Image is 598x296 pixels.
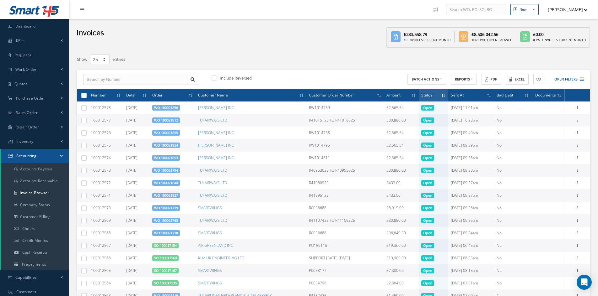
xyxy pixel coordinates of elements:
td: £30,880.00 [384,114,418,127]
a: Invoice Browser [1,187,69,199]
td: No [494,114,532,127]
td: No [494,177,532,189]
a: WO 100021794 [154,168,178,173]
span: Open [421,268,434,273]
td: [DATE] 09:37am [448,177,494,189]
td: No [494,101,532,114]
button: REPORTS [451,74,477,85]
label: entries [112,54,125,63]
span: Documents [535,92,556,98]
span: Quotes [14,81,28,86]
span: Purchase Order [16,96,45,101]
td: £30,880.00 [384,164,418,177]
span: Open [421,168,434,173]
td: No [494,164,532,177]
span: Sent At [451,92,464,98]
td: R0056688 [306,227,384,239]
span: Capabilities [15,275,37,280]
a: WO 100021837 [154,193,178,198]
a: [PERSON_NAME] INC [198,105,234,110]
span: 100012566 [91,255,111,261]
td: [DATE] [124,202,150,214]
td: [DATE] [124,252,150,264]
td: [DATE] 09:36am [448,202,494,214]
div: £283,558.79 [404,31,450,38]
td: £7,300.00 [384,264,418,277]
a: TUI AIRWAYS LTD [198,168,227,173]
div: New [520,7,527,12]
td: P0058177 [306,264,384,277]
td: [DATE] 09:38am [448,164,494,177]
td: [DATE] 09:37am [448,189,494,202]
td: RW1014738 [306,127,384,139]
a: WO 100021719 [154,205,178,210]
td: [DATE] [124,227,150,239]
td: [DATE] 09:35am [448,214,494,227]
span: 100012568 [91,230,111,236]
td: No [494,227,532,239]
a: SO 100017135 [154,281,177,285]
a: SMARTWINGS [198,268,222,273]
span: Work Order [15,67,37,72]
a: SO 100017167 [154,268,177,273]
a: SO 100017169 [154,256,177,260]
td: P0054796 [306,277,384,289]
td: [DATE] 11:01am [448,101,494,114]
div: 49 Invoices Current Month [404,38,450,42]
span: Customer Order Number [309,92,354,98]
span: Sales Order [16,110,38,115]
button: New [510,4,539,15]
td: [DATE] [124,164,150,177]
td: [DATE] 06:35am [448,252,494,264]
h2: Invoices [77,29,104,38]
td: [DATE] 10:23am [448,114,494,127]
a: WO 100021718 [154,231,178,235]
a: Cash Receipts [1,247,69,258]
td: [DATE] [124,177,150,189]
td: SUPPORT [DATE]-[DATE] [306,252,384,264]
button: Excel [506,74,529,85]
div: 1061 With Open Balance [471,38,512,42]
span: Checks [22,226,35,231]
span: Open [421,205,434,211]
div: Include Reversed [210,75,333,82]
td: No [494,252,532,264]
span: 100012571 [91,193,111,198]
td: £36,649.50 [384,227,418,239]
td: [DATE] [124,127,150,139]
td: [DATE] 09:38am [448,152,494,164]
a: WO 100021812 [154,118,178,122]
input: Search WO, PO, SO, RO [446,4,505,15]
a: TUI AIRWAYS LTD [198,193,227,198]
td: £6,915.00 [384,202,418,214]
span: Open [421,105,434,111]
a: WO 100021853 [154,155,178,160]
span: 100012569 [91,218,111,223]
span: Customer Name [198,92,228,98]
td: [DATE] 09:34am [448,227,494,239]
td: R41015125 TO R41018625 [306,114,384,127]
td: [DATE] [124,239,150,252]
td: £13,900.00 [384,252,418,264]
span: Open [421,280,434,286]
div: 0 Paid Invoices Current Month [533,38,586,42]
span: 100012578 [91,105,111,110]
span: Date [126,92,135,98]
a: SMARTWINGS [198,205,222,210]
div: Open Intercom Messenger [577,275,592,290]
a: Checks [1,223,69,235]
a: Accounting [1,149,69,163]
span: Accounting [16,153,37,158]
span: Credit Memos [22,238,48,243]
td: No [494,264,532,277]
span: Requests [14,52,31,58]
span: Inventory [16,139,34,144]
td: No [494,139,532,152]
td: £2,565.54 [384,101,418,114]
button: BATCH ACTIONS [407,74,446,85]
div: £8,506,042.56 [471,31,512,38]
span: Bad Debt [497,92,514,98]
td: [DATE] [124,139,150,152]
span: 100012572 [91,180,111,185]
a: Accounts Receivable [1,175,69,187]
